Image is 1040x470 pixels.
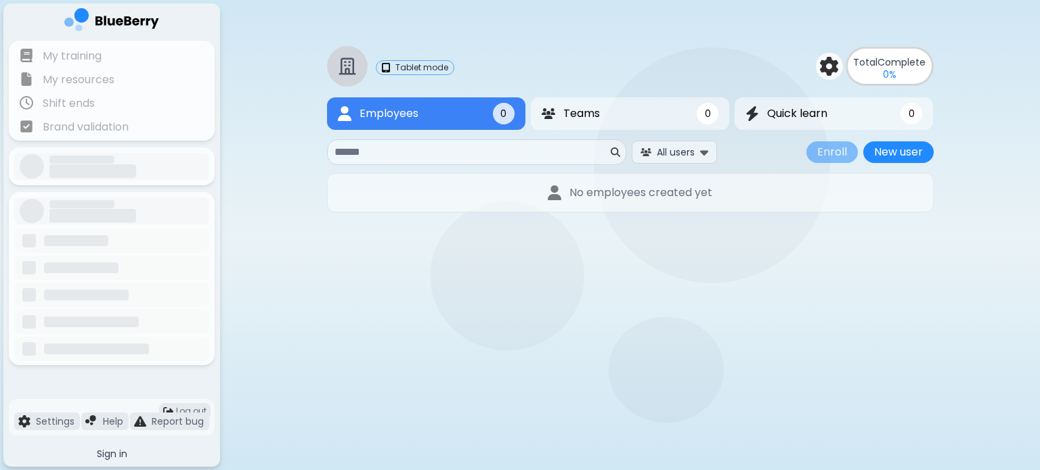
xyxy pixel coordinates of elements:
p: Settings [36,415,74,427]
img: file icon [85,415,97,427]
p: No employees created yet [569,185,712,201]
span: 0 [705,108,711,120]
img: company logo [64,8,159,36]
span: Quick learn [767,105,827,122]
img: settings [820,57,839,76]
img: logout [163,406,173,417]
img: Quick learn [745,106,759,122]
p: Tablet mode [395,62,448,73]
span: 0 [500,108,506,120]
img: file icon [20,120,33,133]
a: tabletTablet mode [376,60,454,75]
p: Report bug [152,415,204,427]
img: Employees [338,106,351,122]
span: Sign in [97,448,127,460]
button: EmployeesEmployees0 [327,97,525,130]
span: 0 [909,108,915,120]
p: Help [103,415,123,427]
img: search icon [611,147,620,157]
span: Total [853,55,877,69]
img: No employees [548,185,561,201]
button: Sign in [9,441,215,467]
span: Employees [360,105,418,122]
img: file icon [20,96,33,110]
img: file icon [18,415,30,427]
p: 0 % [883,68,896,80]
p: Brand validation [43,119,129,135]
span: Log out [176,406,207,417]
button: Quick learnQuick learn0 [735,97,933,130]
button: TeamsTeams0 [531,97,729,130]
img: file icon [20,72,33,86]
p: Complete [853,56,926,68]
p: My resources [43,72,114,88]
p: My training [43,48,102,64]
p: Shift ends [43,95,95,112]
button: New user [863,141,934,163]
span: Teams [563,105,600,122]
img: file icon [20,49,33,62]
img: All users [641,148,651,157]
img: Teams [542,108,555,119]
img: tablet [382,63,390,72]
span: All users [657,146,695,158]
button: All users [632,141,717,163]
img: file icon [134,415,146,427]
img: expand [700,145,708,158]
